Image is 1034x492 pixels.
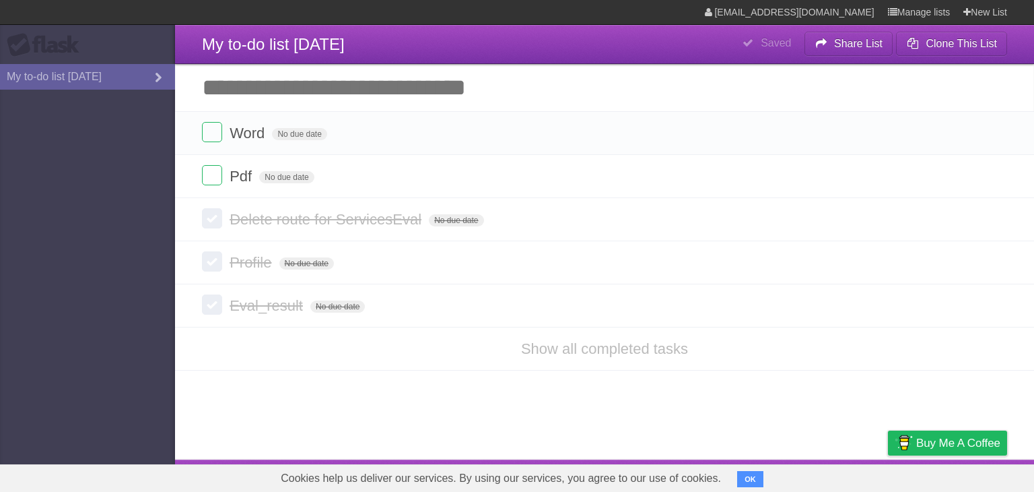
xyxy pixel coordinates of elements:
[804,32,893,56] button: Share List
[916,431,1000,455] span: Buy me a coffee
[202,165,222,185] label: Done
[753,463,808,489] a: Developers
[834,38,883,49] b: Share List
[279,257,334,270] span: No due date
[259,171,314,183] span: No due date
[888,431,1007,456] a: Buy me a coffee
[521,340,688,357] a: Show all completed tasks
[202,295,222,315] label: Done
[895,431,913,454] img: Buy me a coffee
[737,471,763,487] button: OK
[202,35,345,53] span: My to-do list [DATE]
[896,32,1007,56] button: Clone This List
[272,128,326,140] span: No due date
[922,463,1007,489] a: Suggest a feature
[202,122,222,142] label: Done
[202,251,222,272] label: Done
[761,37,791,49] b: Saved
[230,297,306,314] span: Eval_result
[870,463,905,489] a: Privacy
[202,208,222,228] label: Done
[825,463,854,489] a: Terms
[230,125,268,142] span: Word
[310,301,365,313] span: No due date
[429,214,483,226] span: No due date
[230,211,425,228] span: Delete route for ServicesEval
[709,463,737,489] a: About
[230,254,275,271] span: Profile
[230,168,255,185] span: Pdf
[926,38,997,49] b: Clone This List
[267,465,734,492] span: Cookies help us deliver our services. By using our services, you agree to our use of cookies.
[7,33,88,57] div: Flask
